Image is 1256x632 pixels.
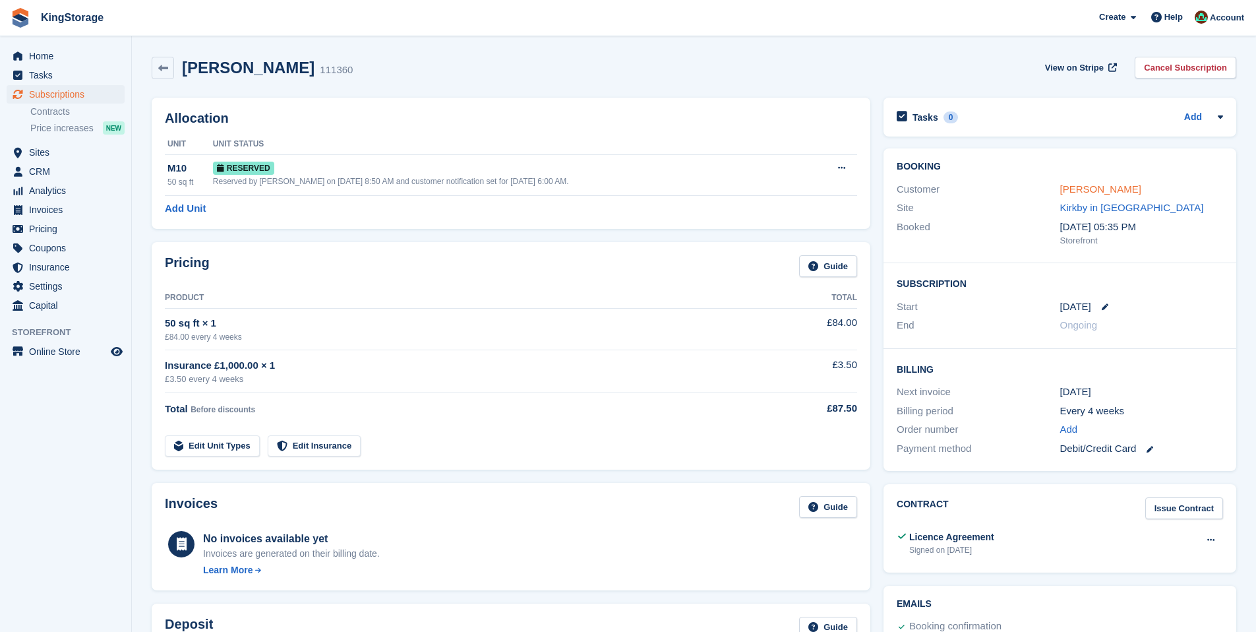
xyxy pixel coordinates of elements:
[7,296,125,315] a: menu
[897,318,1060,333] div: End
[1099,11,1125,24] span: Create
[897,162,1223,172] h2: Booking
[897,441,1060,457] div: Payment method
[799,496,857,518] a: Guide
[897,220,1060,247] div: Booked
[897,497,949,519] h2: Contract
[320,63,353,78] div: 111360
[897,599,1223,610] h2: Emails
[7,258,125,276] a: menu
[897,201,1060,216] div: Site
[29,342,108,361] span: Online Store
[1210,11,1244,24] span: Account
[1060,441,1223,457] div: Debit/Credit Card
[29,258,108,276] span: Insurance
[165,331,765,343] div: £84.00 every 4 weeks
[29,181,108,200] span: Analytics
[165,403,188,414] span: Total
[7,342,125,361] a: menu
[897,404,1060,419] div: Billing period
[165,358,765,373] div: Insurance £1,000.00 × 1
[29,239,108,257] span: Coupons
[1060,234,1223,247] div: Storefront
[165,255,210,277] h2: Pricing
[1135,57,1236,79] a: Cancel Subscription
[165,373,765,386] div: £3.50 every 4 weeks
[213,162,274,175] span: Reserved
[7,181,125,200] a: menu
[203,531,380,547] div: No invoices available yet
[203,563,380,577] a: Learn More
[7,201,125,219] a: menu
[1040,57,1120,79] a: View on Stripe
[1060,385,1223,400] div: [DATE]
[1060,319,1098,331] span: Ongoing
[1060,202,1204,213] a: Kirkby in [GEOGRAPHIC_DATA]
[268,435,361,457] a: Edit Insurance
[29,277,108,296] span: Settings
[1184,110,1202,125] a: Add
[165,134,213,155] th: Unit
[909,544,994,556] div: Signed on [DATE]
[167,176,213,188] div: 50 sq ft
[182,59,314,77] h2: [PERSON_NAME]
[29,296,108,315] span: Capital
[943,111,959,123] div: 0
[36,7,109,28] a: KingStorage
[191,405,255,414] span: Before discounts
[7,220,125,238] a: menu
[1195,11,1208,24] img: John King
[1060,404,1223,419] div: Every 4 weeks
[909,530,994,544] div: Licence Agreement
[165,201,206,216] a: Add Unit
[213,175,811,187] div: Reserved by [PERSON_NAME] on [DATE] 8:50 AM and customer notification set for [DATE] 6:00 AM.
[7,66,125,84] a: menu
[11,8,30,28] img: stora-icon-8386f47178a22dfd0bd8f6a31ec36ba5ce8667c1dd55bd0f319d3a0aa187defe.svg
[7,277,125,296] a: menu
[29,85,108,104] span: Subscriptions
[30,106,125,118] a: Contracts
[29,162,108,181] span: CRM
[7,143,125,162] a: menu
[165,496,218,518] h2: Invoices
[213,134,811,155] th: Unit Status
[165,111,857,126] h2: Allocation
[799,255,857,277] a: Guide
[29,201,108,219] span: Invoices
[29,66,108,84] span: Tasks
[165,316,765,331] div: 50 sq ft × 1
[912,111,938,123] h2: Tasks
[203,547,380,561] div: Invoices are generated on their billing date.
[7,239,125,257] a: menu
[1164,11,1183,24] span: Help
[897,362,1223,375] h2: Billing
[203,563,253,577] div: Learn More
[897,422,1060,437] div: Order number
[29,47,108,65] span: Home
[1060,183,1141,195] a: [PERSON_NAME]
[765,288,857,309] th: Total
[765,350,857,393] td: £3.50
[165,435,260,457] a: Edit Unit Types
[30,121,125,135] a: Price increases NEW
[7,162,125,181] a: menu
[897,385,1060,400] div: Next invoice
[30,122,94,135] span: Price increases
[1145,497,1223,519] a: Issue Contract
[765,308,857,350] td: £84.00
[1045,61,1104,75] span: View on Stripe
[167,161,213,176] div: M10
[897,276,1223,290] h2: Subscription
[109,344,125,360] a: Preview store
[7,47,125,65] a: menu
[103,121,125,135] div: NEW
[897,182,1060,197] div: Customer
[165,288,765,309] th: Product
[29,143,108,162] span: Sites
[1060,422,1078,437] a: Add
[12,326,131,339] span: Storefront
[897,300,1060,315] div: Start
[29,220,108,238] span: Pricing
[765,401,857,416] div: £87.50
[7,85,125,104] a: menu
